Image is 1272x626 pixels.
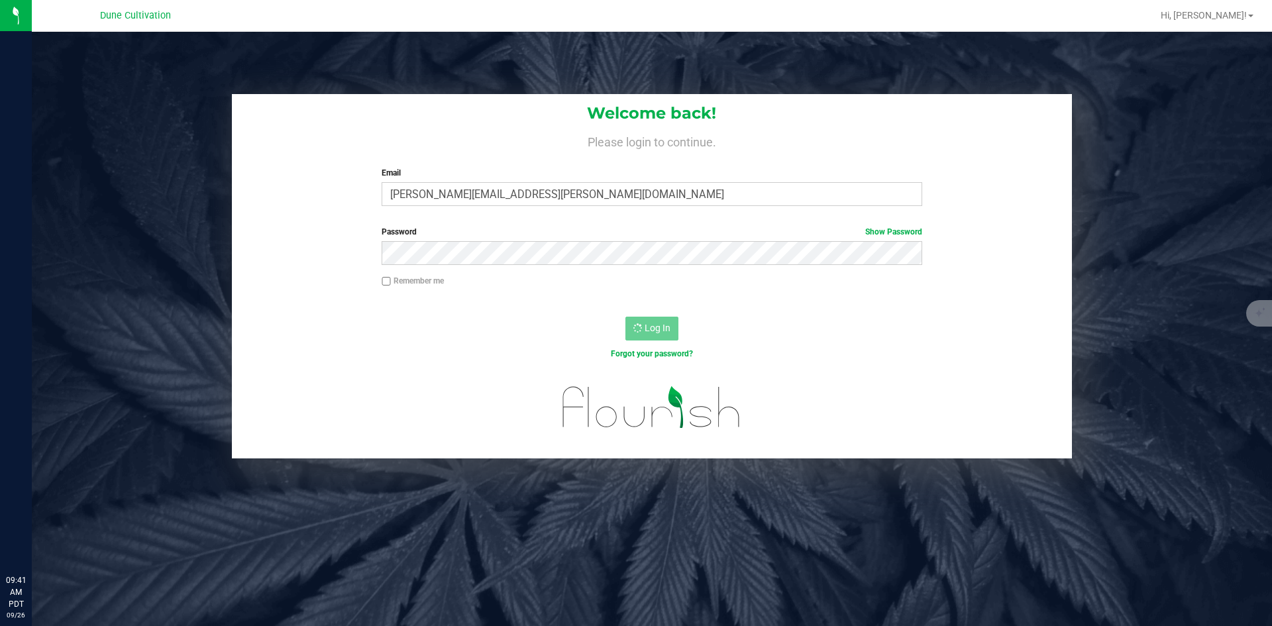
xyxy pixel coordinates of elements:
label: Email [382,167,922,179]
span: Password [382,227,417,236]
input: Remember me [382,277,391,286]
h1: Welcome back! [232,105,1072,122]
button: Log In [625,317,678,340]
span: Log In [645,323,670,333]
a: Show Password [865,227,922,236]
p: 09/26 [6,610,26,620]
a: Forgot your password? [611,349,693,358]
h4: Please login to continue. [232,132,1072,148]
p: 09:41 AM PDT [6,574,26,610]
span: Hi, [PERSON_NAME]! [1161,10,1247,21]
span: Dune Cultivation [100,10,171,21]
img: flourish_logo.svg [547,374,757,441]
label: Remember me [382,275,444,287]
